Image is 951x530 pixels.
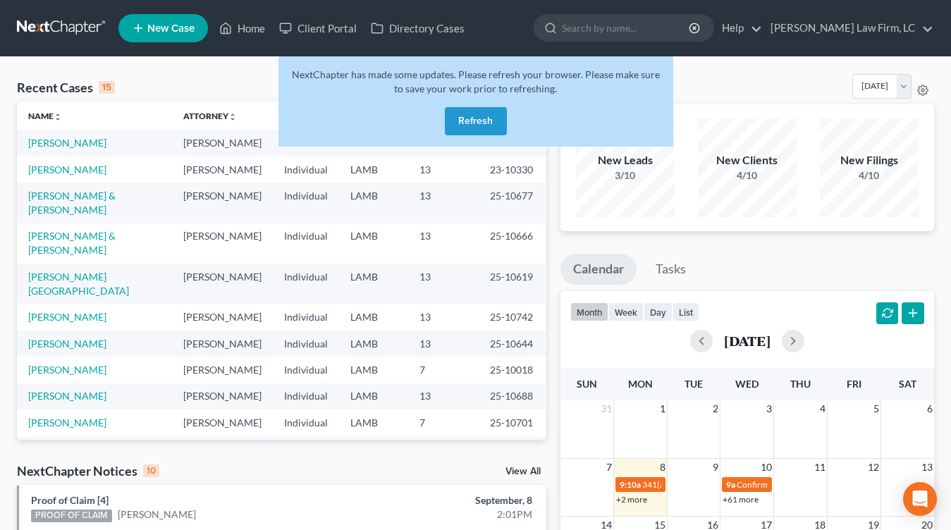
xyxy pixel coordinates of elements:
[763,16,933,41] a: [PERSON_NAME] Law Firm, LC
[723,494,759,505] a: +61 more
[408,304,479,330] td: 13
[872,400,881,417] span: 5
[28,230,116,256] a: [PERSON_NAME] & [PERSON_NAME]
[339,156,408,183] td: LAMB
[576,152,675,168] div: New Leads
[339,357,408,383] td: LAMB
[339,409,408,436] td: LAMB
[628,378,653,390] span: Mon
[374,493,532,507] div: September, 8
[608,302,644,321] button: week
[273,304,339,330] td: Individual
[560,254,637,285] a: Calendar
[643,254,699,285] a: Tasks
[28,338,106,350] a: [PERSON_NAME]
[711,400,720,417] span: 2
[54,113,62,121] i: unfold_more
[408,409,479,436] td: 7
[726,479,735,490] span: 9a
[212,16,272,41] a: Home
[17,79,115,96] div: Recent Cases
[685,378,703,390] span: Tue
[172,304,273,330] td: [PERSON_NAME]
[147,23,195,34] span: New Case
[479,223,546,264] td: 25-10666
[28,417,106,429] a: [PERSON_NAME]
[408,156,479,183] td: 13
[28,164,106,175] a: [PERSON_NAME]
[479,357,546,383] td: 25-10018
[616,494,647,505] a: +2 more
[172,331,273,357] td: [PERSON_NAME]
[408,223,479,264] td: 13
[273,436,339,462] td: Individual
[926,400,934,417] span: 6
[339,264,408,304] td: LAMB
[31,494,109,506] a: Proof of Claim [4]
[28,364,106,376] a: [PERSON_NAME]
[735,378,759,390] span: Wed
[273,130,339,156] td: Individual
[765,400,773,417] span: 3
[479,264,546,304] td: 25-10619
[273,223,339,264] td: Individual
[479,331,546,357] td: 25-10644
[711,459,720,476] span: 9
[292,68,660,94] span: NextChapter has made some updates. Please refresh your browser. Please make sure to save your wor...
[172,223,273,264] td: [PERSON_NAME]
[920,459,934,476] span: 13
[505,467,541,476] a: View All
[172,130,273,156] td: [PERSON_NAME]
[698,168,797,183] div: 4/10
[28,390,106,402] a: [PERSON_NAME]
[644,302,673,321] button: day
[273,357,339,383] td: Individual
[479,409,546,436] td: 25-10701
[31,510,112,522] div: PROOF OF CLAIM
[28,190,116,216] a: [PERSON_NAME] & [PERSON_NAME]
[562,15,691,41] input: Search by name...
[820,152,919,168] div: New Filings
[273,383,339,409] td: Individual
[99,81,115,94] div: 15
[273,156,339,183] td: Individual
[818,400,827,417] span: 4
[715,16,762,41] a: Help
[339,183,408,223] td: LAMB
[642,479,778,490] span: 341(a) meeting for [PERSON_NAME]
[820,168,919,183] div: 4/10
[408,183,479,223] td: 13
[28,311,106,323] a: [PERSON_NAME]
[17,462,159,479] div: NextChapter Notices
[605,459,613,476] span: 7
[183,111,237,121] a: Attorneyunfold_more
[599,400,613,417] span: 31
[408,264,479,304] td: 13
[28,271,129,297] a: [PERSON_NAME][GEOGRAPHIC_DATA]
[658,400,667,417] span: 1
[903,482,937,516] div: Open Intercom Messenger
[724,333,771,348] h2: [DATE]
[28,111,62,121] a: Nameunfold_more
[374,507,532,522] div: 2:01PM
[143,464,159,477] div: 10
[577,378,597,390] span: Sun
[273,183,339,223] td: Individual
[408,331,479,357] td: 13
[698,152,797,168] div: New Clients
[172,436,273,462] td: [PERSON_NAME]
[339,383,408,409] td: LAMB
[272,16,364,41] a: Client Portal
[408,383,479,409] td: 13
[408,357,479,383] td: 7
[479,183,546,223] td: 25-10677
[813,459,827,476] span: 11
[847,378,861,390] span: Fri
[364,16,472,41] a: Directory Cases
[479,436,546,462] td: 25-10654
[228,113,237,121] i: unfold_more
[479,304,546,330] td: 25-10742
[172,156,273,183] td: [PERSON_NAME]
[408,436,479,462] td: 13
[899,378,916,390] span: Sat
